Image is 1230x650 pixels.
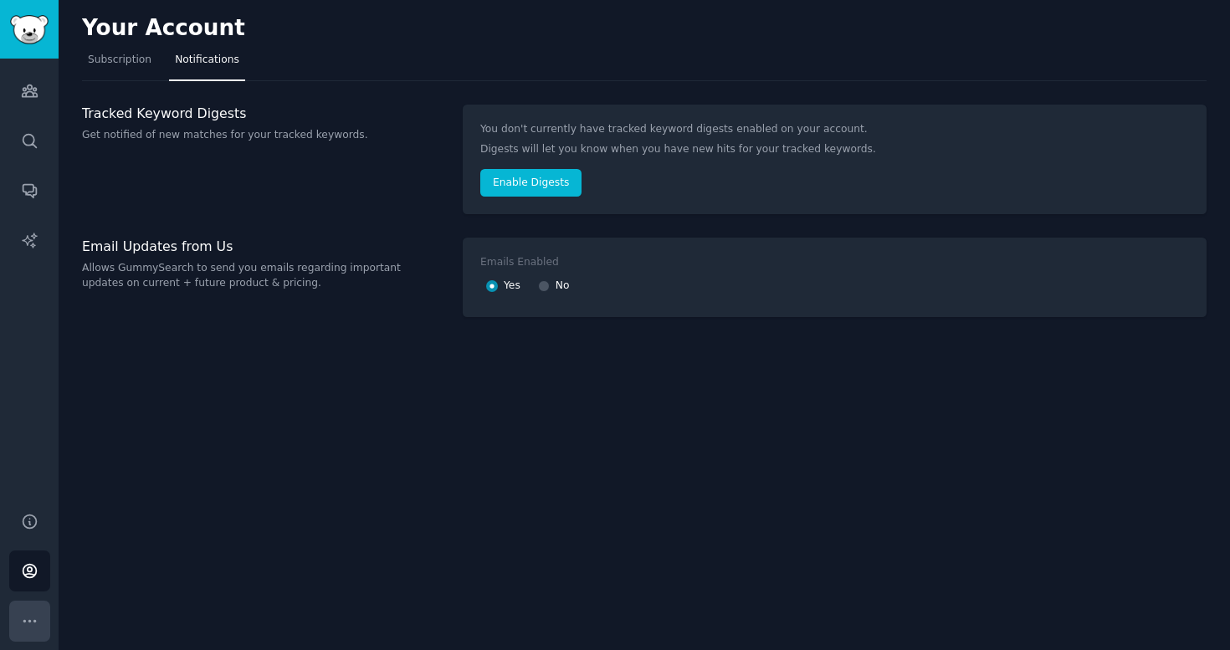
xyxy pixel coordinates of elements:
[480,142,1189,157] p: Digests will let you know when you have new hits for your tracked keywords.
[556,279,570,294] span: No
[88,53,151,68] span: Subscription
[82,261,445,290] p: Allows GummySearch to send you emails regarding important updates on current + future product & p...
[480,255,559,270] div: Emails Enabled
[82,128,445,143] p: Get notified of new matches for your tracked keywords.
[82,105,445,122] h3: Tracked Keyword Digests
[10,15,49,44] img: GummySearch logo
[82,47,157,81] a: Subscription
[504,279,520,294] span: Yes
[82,15,245,42] h2: Your Account
[82,238,445,255] h3: Email Updates from Us
[175,53,239,68] span: Notifications
[169,47,245,81] a: Notifications
[480,122,1189,137] p: You don't currently have tracked keyword digests enabled on your account.
[480,169,582,197] button: Enable Digests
